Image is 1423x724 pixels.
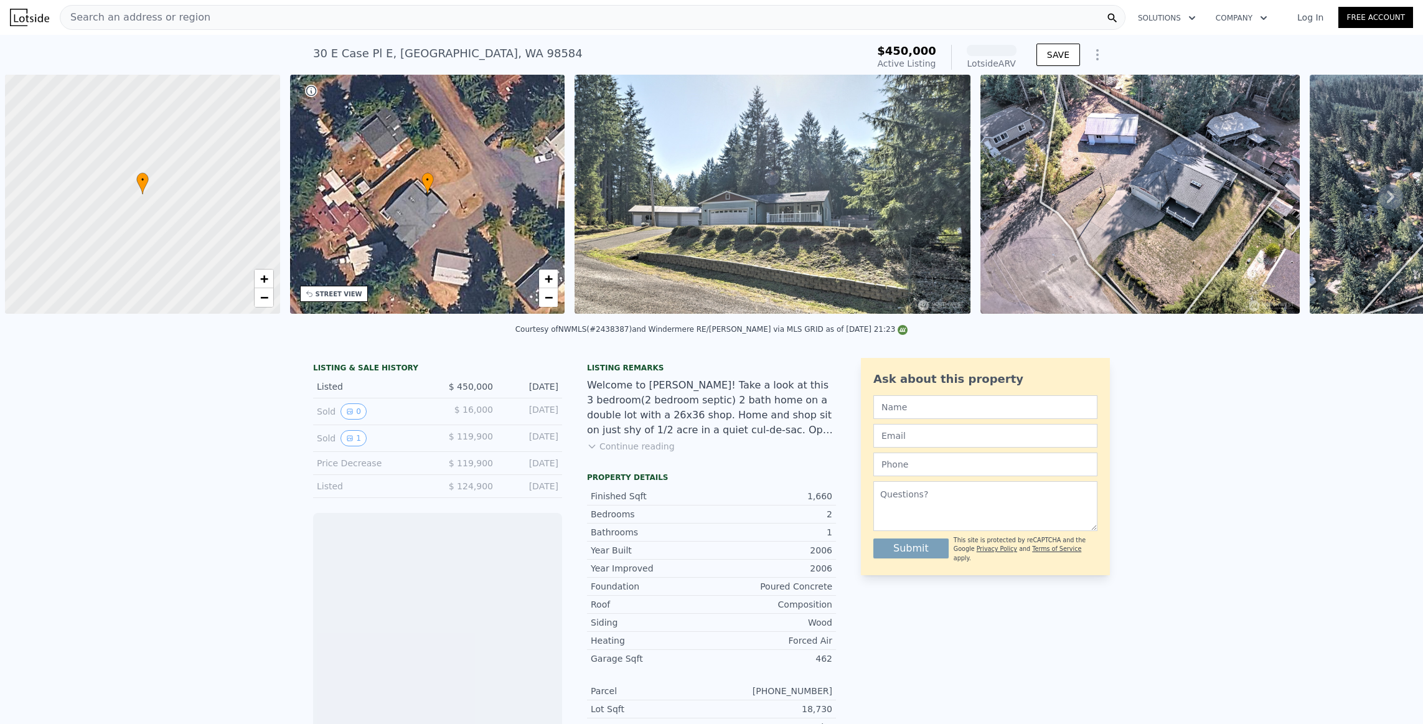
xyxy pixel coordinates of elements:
div: Forced Air [711,634,832,647]
div: Listed [317,380,428,393]
div: Bedrooms [591,508,711,520]
div: 2006 [711,544,832,557]
a: Privacy Policy [977,545,1017,552]
img: Sale: 169802244 Parcel: 101288875 [980,75,1300,314]
a: Zoom in [255,270,273,288]
span: Active Listing [878,59,936,68]
div: Lot Sqft [591,703,711,715]
input: Name [873,395,1097,419]
span: $450,000 [877,44,936,57]
div: 30 E Case Pl E , [GEOGRAPHIC_DATA] , WA 98584 [313,45,583,62]
button: View historical data [340,403,367,420]
div: [DATE] [503,403,558,420]
div: Sold [317,430,428,446]
div: Courtesy of NWMLS (#2438387) and Windermere RE/[PERSON_NAME] via MLS GRID as of [DATE] 21:23 [515,325,908,334]
a: Zoom in [539,270,558,288]
div: Listing remarks [587,363,836,373]
img: NWMLS Logo [898,325,908,335]
div: Heating [591,634,711,647]
div: Price Decrease [317,457,428,469]
a: Log In [1282,11,1338,24]
div: [DATE] [503,457,558,469]
span: $ 124,900 [449,481,493,491]
div: [DATE] [503,380,558,393]
span: + [260,271,268,286]
span: Search an address or region [60,10,210,25]
div: [DATE] [503,430,558,446]
span: • [421,174,434,186]
div: Bathrooms [591,526,711,538]
button: Show Options [1085,42,1110,67]
div: Foundation [591,580,711,593]
button: Continue reading [587,440,675,453]
a: Zoom out [539,288,558,307]
div: • [421,172,434,194]
input: Email [873,424,1097,448]
div: Siding [591,616,711,629]
div: [PHONE_NUMBER] [711,685,832,697]
span: $ 16,000 [454,405,493,415]
div: 1 [711,526,832,538]
div: Year Built [591,544,711,557]
span: $ 119,900 [449,458,493,468]
div: Poured Concrete [711,580,832,593]
div: Welcome to [PERSON_NAME]! Take a look at this 3 bedroom(2 bedroom septic) 2 bath home on a double... [587,378,836,438]
div: Ask about this property [873,370,1097,388]
div: 462 [711,652,832,665]
div: Listed [317,480,428,492]
div: [DATE] [503,480,558,492]
a: Free Account [1338,7,1413,28]
div: 2 [711,508,832,520]
div: STREET VIEW [316,289,362,299]
div: LISTING & SALE HISTORY [313,363,562,375]
span: $ 450,000 [449,382,493,392]
img: Sale: 169802244 Parcel: 101288875 [575,75,970,314]
div: 1,660 [711,490,832,502]
a: Terms of Service [1032,545,1081,552]
div: Garage Sqft [591,652,711,665]
div: Parcel [591,685,711,697]
div: Year Improved [591,562,711,575]
div: Wood [711,616,832,629]
div: 2006 [711,562,832,575]
span: − [260,289,268,305]
button: Company [1206,7,1277,29]
button: Solutions [1128,7,1206,29]
button: Submit [873,538,949,558]
div: Property details [587,472,836,482]
div: Lotside ARV [967,57,1017,70]
div: Finished Sqft [591,490,711,502]
div: • [136,172,149,194]
img: Lotside [10,9,49,26]
div: This site is protected by reCAPTCHA and the Google and apply. [954,536,1097,563]
a: Zoom out [255,288,273,307]
span: + [545,271,553,286]
span: $ 119,900 [449,431,493,441]
span: − [545,289,553,305]
button: SAVE [1036,44,1080,66]
div: Sold [317,403,428,420]
div: Roof [591,598,711,611]
span: • [136,174,149,186]
input: Phone [873,453,1097,476]
button: View historical data [340,430,367,446]
div: Composition [711,598,832,611]
div: 18,730 [711,703,832,715]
